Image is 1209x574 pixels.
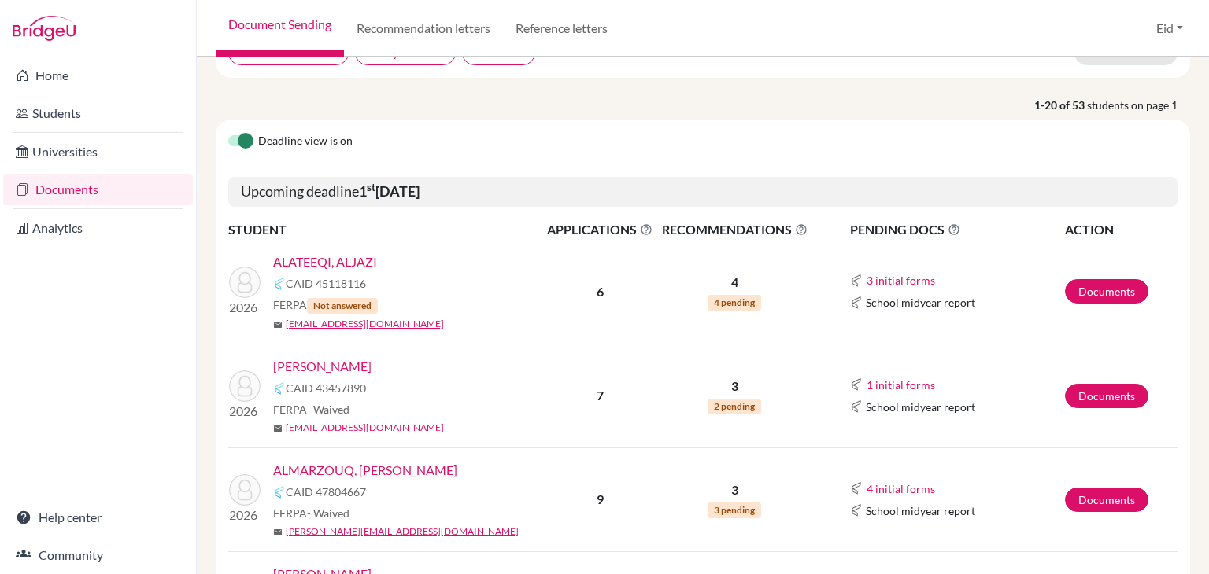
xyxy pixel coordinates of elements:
span: - Waived [307,403,349,416]
span: 3 pending [708,502,761,518]
h5: Upcoming deadline [228,177,1178,207]
span: FERPA [273,401,349,418]
p: 2026 [229,402,261,421]
span: mail [273,528,283,537]
img: Common App logo [850,482,863,495]
a: [PERSON_NAME][EMAIL_ADDRESS][DOMAIN_NAME] [286,524,519,539]
a: ALATEEQI, ALJAZI [273,252,377,271]
a: Universities [3,136,193,167]
span: School midyear report [866,294,975,311]
p: 4 [657,273,812,292]
span: 4 pending [708,295,761,311]
img: ALATEEQI, ALJAZI [229,267,261,298]
a: ALMARZOUQ, [PERSON_NAME] [273,461,457,480]
span: School midyear report [866,502,975,519]
span: APPLICATIONS [544,220,656,239]
button: 4 initial forms [866,480,936,498]
img: Common App logo [850,504,863,517]
p: 3 [657,377,812,396]
img: Bridge-U [13,16,76,41]
button: 3 initial forms [866,271,936,289]
a: Students [3,98,193,129]
span: - Waived [307,506,349,520]
th: STUDENT [228,219,543,240]
img: Common App logo [850,400,863,413]
a: Analytics [3,212,193,244]
img: Common App logo [273,382,286,395]
a: Documents [1065,488,1148,512]
span: 2 pending [708,399,761,414]
p: 2026 [229,506,261,524]
b: 9 [597,491,604,506]
b: 7 [597,388,604,403]
button: Eid [1149,13,1190,43]
span: FERPA [273,296,378,314]
span: Deadline view is on [258,132,353,151]
a: [EMAIL_ADDRESS][DOMAIN_NAME] [286,317,444,331]
a: Community [3,539,193,571]
img: Common App logo [850,378,863,391]
img: Common App logo [273,278,286,290]
sup: st [367,181,375,193]
img: Common App logo [850,274,863,287]
button: 1 initial forms [866,376,936,394]
a: Documents [1065,384,1148,408]
span: School midyear report [866,399,975,415]
b: 1 [DATE] [359,182,420,200]
span: Not answered [307,298,378,314]
p: 3 [657,480,812,499]
img: Common App logo [273,486,286,499]
img: ALMARZOUQ, SALEH [229,474,261,506]
span: FERPA [273,505,349,521]
p: 2026 [229,298,261,317]
img: Common App logo [850,296,863,309]
th: ACTION [1064,219,1178,240]
span: mail [273,424,283,433]
span: mail [273,320,283,329]
strong: 1-20 of 53 [1034,97,1087,113]
span: CAID 45118116 [286,275,366,292]
span: CAID 47804667 [286,484,366,500]
span: PENDING DOCS [850,220,1063,239]
span: CAID 43457890 [286,380,366,396]
a: Documents [1065,279,1148,304]
span: students on page 1 [1087,97,1190,113]
b: 6 [597,284,604,299]
a: Home [3,60,193,91]
span: RECOMMENDATIONS [657,220,812,239]
a: Help center [3,502,193,533]
img: ALBESHER , ABDULMUHSEN [229,370,261,402]
a: [PERSON_NAME] [273,357,372,376]
a: [EMAIL_ADDRESS][DOMAIN_NAME] [286,421,444,435]
a: Documents [3,174,193,205]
